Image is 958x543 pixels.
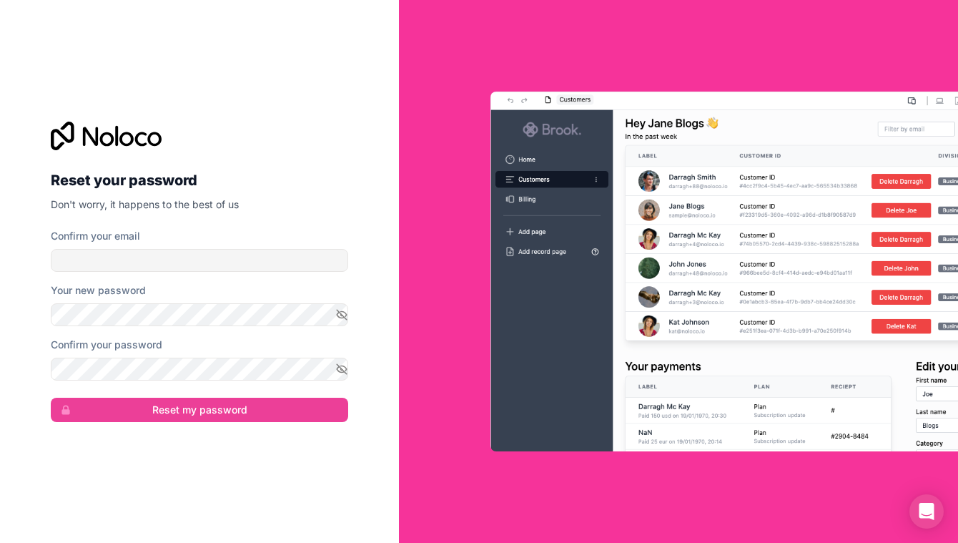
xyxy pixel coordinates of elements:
[51,229,140,243] label: Confirm your email
[51,197,348,212] p: Don't worry, it happens to the best of us
[51,303,348,326] input: Password
[51,283,146,298] label: Your new password
[51,398,348,422] button: Reset my password
[51,338,162,352] label: Confirm your password
[51,358,348,381] input: Confirm password
[51,167,348,193] h2: Reset your password
[51,249,348,272] input: Email address
[909,494,944,529] div: Open Intercom Messenger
